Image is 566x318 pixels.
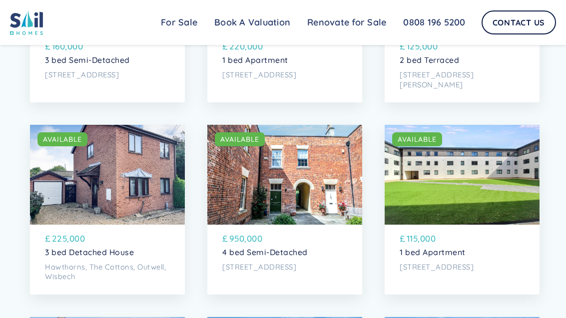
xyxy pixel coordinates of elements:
[222,248,347,257] p: 4 bed Semi-Detached
[45,262,170,281] p: Hawthorns, The Cottons, Outwell, Wisbech
[152,12,206,32] a: For Sale
[52,40,83,53] p: 160,000
[45,232,51,245] p: £
[400,262,525,272] p: [STREET_ADDRESS]
[10,10,43,35] img: sail home logo colored
[229,40,263,53] p: 220,000
[43,134,82,144] div: AVAILABLE
[400,55,525,65] p: 2 bed Terraced
[400,70,525,89] p: [STREET_ADDRESS][PERSON_NAME]
[400,40,406,53] p: £
[385,125,540,295] a: AVAILABLE£115,0001 bed Apartment[STREET_ADDRESS]
[45,40,51,53] p: £
[45,70,170,79] p: [STREET_ADDRESS]
[52,232,85,245] p: 225,000
[395,12,474,32] a: 0808 196 5200
[229,232,263,245] p: 950,000
[207,125,362,295] a: AVAILABLE£950,0004 bed Semi-Detached[STREET_ADDRESS]
[482,10,557,34] a: Contact Us
[222,262,347,272] p: [STREET_ADDRESS]
[400,248,525,257] p: 1 bed Apartment
[222,40,228,53] p: £
[407,40,438,53] p: 125,000
[407,232,436,245] p: 115,000
[400,232,406,245] p: £
[222,55,347,65] p: 1 bed Apartment
[30,125,185,295] a: AVAILABLE£225,0003 bed Detached HouseHawthorns, The Cottons, Outwell, Wisbech
[299,12,395,32] a: Renovate for Sale
[222,232,228,245] p: £
[220,134,259,144] div: AVAILABLE
[222,70,347,79] p: [STREET_ADDRESS]
[398,134,437,144] div: AVAILABLE
[45,55,170,65] p: 3 bed Semi-Detached
[45,248,170,257] p: 3 bed Detached House
[206,12,299,32] a: Book A Valuation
